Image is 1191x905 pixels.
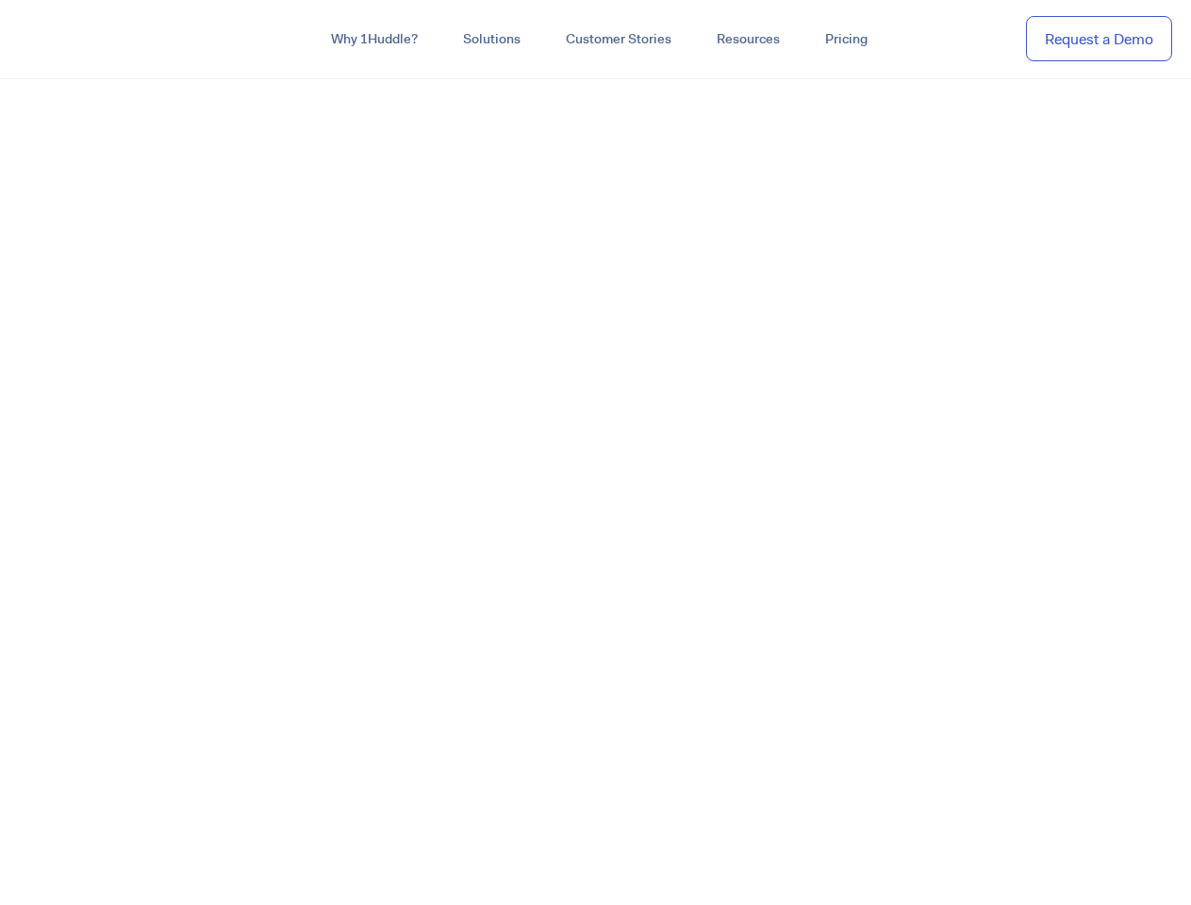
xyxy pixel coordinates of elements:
a: Request a Demo [1026,16,1172,62]
a: Resources [694,23,802,57]
a: Solutions [440,23,543,57]
img: ... [19,21,154,57]
a: Customer Stories [543,23,694,57]
a: Why 1Huddle? [308,23,440,57]
a: Pricing [802,23,890,57]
